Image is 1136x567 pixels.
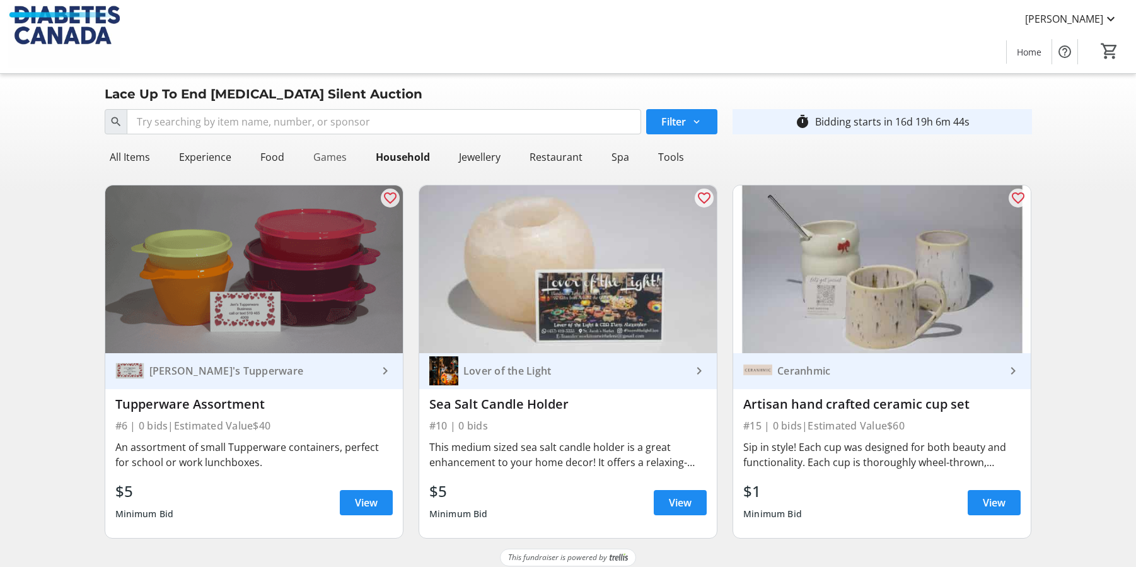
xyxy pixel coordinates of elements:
div: Lover of the Light [458,365,692,377]
span: [PERSON_NAME] [1025,11,1103,26]
img: Ceranhmic [743,356,772,385]
button: Filter [646,109,717,134]
div: Ceranhmic [772,365,1006,377]
div: Experience [174,144,236,170]
mat-icon: favorite_outline [383,190,398,206]
div: Bidding starts in 16d 19h 6m 44s [815,114,970,129]
img: Trellis Logo [610,553,628,562]
span: View [355,495,378,510]
img: Lover of the Light [429,356,458,385]
div: Spa [606,144,634,170]
a: CeranhmicCeranhmic [733,353,1031,389]
div: Tools [653,144,689,170]
div: $5 [429,480,488,503]
div: [PERSON_NAME]'s Tupperware [144,365,378,377]
div: Restaurant [525,144,588,170]
button: [PERSON_NAME] [1015,9,1128,29]
span: View [983,495,1006,510]
a: View [968,490,1021,515]
mat-icon: timer_outline [795,114,810,129]
img: Diabetes Canada's Logo [8,5,120,68]
div: Minimum Bid [743,503,802,525]
span: This fundraiser is powered by [508,552,607,563]
span: View [669,495,692,510]
input: Try searching by item name, number, or sponsor [127,109,642,134]
div: Lace Up To End [MEDICAL_DATA] Silent Auction [97,84,430,104]
span: Home [1017,45,1041,59]
mat-icon: keyboard_arrow_right [692,363,707,378]
div: Games [308,144,352,170]
mat-icon: favorite_outline [697,190,712,206]
div: Artisan hand crafted ceramic cup set [743,397,1021,412]
div: Sea Salt Candle Holder [429,397,707,412]
div: #15 | 0 bids | Estimated Value $60 [743,417,1021,435]
img: Artisan hand crafted ceramic cup set [733,185,1031,353]
a: View [654,490,707,515]
div: Jewellery [454,144,506,170]
div: Minimum Bid [429,503,488,525]
button: Help [1052,39,1077,64]
div: All Items [105,144,155,170]
mat-icon: favorite_outline [1011,190,1026,206]
div: This medium sized sea salt candle holder is a great enhancement to your home decor! It offers a r... [429,440,707,470]
mat-icon: keyboard_arrow_right [1006,363,1021,378]
div: Minimum Bid [115,503,174,525]
button: Cart [1098,40,1121,62]
div: Tupperware Assortment [115,397,393,412]
div: $1 [743,480,802,503]
a: Home [1007,40,1052,64]
img: Jen's Tupperware [115,356,144,385]
a: View [340,490,393,515]
img: Tupperware Assortment [105,185,403,353]
div: An assortment of small Tupperware containers, perfect for school or work lunchboxes. [115,440,393,470]
a: Jen's Tupperware[PERSON_NAME]'s Tupperware [105,353,403,389]
span: Filter [661,114,686,129]
div: Food [255,144,289,170]
img: Sea Salt Candle Holder [419,185,717,353]
div: Household [371,144,435,170]
div: #6 | 0 bids | Estimated Value $40 [115,417,393,435]
div: $5 [115,480,174,503]
a: Lover of the LightLover of the Light [419,353,717,389]
mat-icon: keyboard_arrow_right [378,363,393,378]
div: #10 | 0 bids [429,417,707,435]
div: Sip in style! Each cup was designed for both beauty and functionality. Each cup is thoroughly whe... [743,440,1021,470]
